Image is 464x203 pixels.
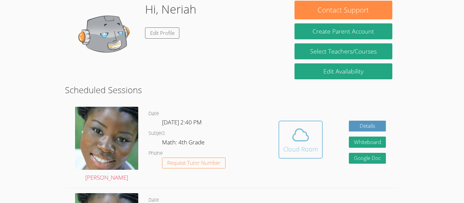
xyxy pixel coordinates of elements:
[72,1,140,68] img: default.png
[145,1,196,18] h1: Hi, Neriah
[349,137,386,148] button: Whiteboard
[162,118,202,126] span: [DATE] 2:40 PM
[148,129,165,138] dt: Subject
[75,107,138,183] a: [PERSON_NAME]
[148,149,163,158] dt: Phone
[65,83,399,96] h2: Scheduled Sessions
[283,144,318,154] div: Cloud Room
[295,43,392,59] a: Select Teachers/Courses
[167,160,220,165] span: Request Tutor Number
[148,109,159,118] dt: Date
[162,138,206,149] dd: Math: 4th Grade
[75,107,138,170] img: 1000004422.jpg
[295,23,392,39] button: Create Parent Account
[295,63,392,79] a: Edit Availability
[162,158,226,169] button: Request Tutor Number
[295,1,392,19] button: Contact Support
[349,121,386,132] a: Details
[279,121,323,159] button: Cloud Room
[349,153,386,164] a: Google Doc
[145,27,180,39] a: Edit Profile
